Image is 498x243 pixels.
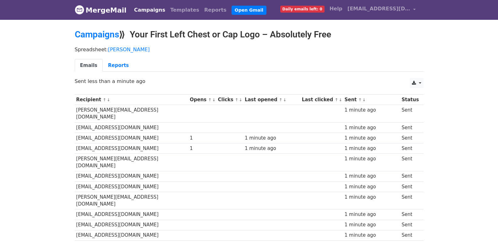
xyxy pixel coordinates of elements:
[75,29,119,40] a: Campaigns
[75,143,189,153] td: [EMAIL_ADDRESS][DOMAIN_NAME]
[300,95,343,105] th: Last clicked
[212,97,216,102] a: ↓
[75,95,189,105] th: Recipient
[400,105,420,123] td: Sent
[232,6,266,15] a: Open Gmail
[344,155,398,163] div: 1 minute ago
[75,59,103,72] a: Emails
[75,181,189,192] td: [EMAIL_ADDRESS][DOMAIN_NAME]
[400,192,420,209] td: Sent
[400,171,420,181] td: Sent
[216,95,243,105] th: Clicks
[103,59,134,72] a: Reports
[75,29,424,40] h2: ⟫ Your First Left Chest or Cap Logo – Absolutely Free
[75,133,189,143] td: [EMAIL_ADDRESS][DOMAIN_NAME]
[75,230,189,240] td: [EMAIL_ADDRESS][DOMAIN_NAME]
[108,47,150,52] a: [PERSON_NAME]
[188,95,216,105] th: Opens
[339,97,342,102] a: ↓
[400,122,420,133] td: Sent
[75,192,189,209] td: [PERSON_NAME][EMAIL_ADDRESS][DOMAIN_NAME]
[280,6,325,13] span: Daily emails left: 0
[344,124,398,131] div: 1 minute ago
[344,107,398,114] div: 1 minute ago
[344,194,398,201] div: 1 minute ago
[400,220,420,230] td: Sent
[239,97,243,102] a: ↓
[168,4,202,16] a: Templates
[335,97,338,102] a: ↑
[400,209,420,220] td: Sent
[348,5,410,13] span: [EMAIL_ADDRESS][DOMAIN_NAME]
[245,145,299,152] div: 1 minute ago
[75,154,189,171] td: [PERSON_NAME][EMAIL_ADDRESS][DOMAIN_NAME]
[190,135,215,142] div: 1
[283,97,287,102] a: ↓
[344,183,398,191] div: 1 minute ago
[75,105,189,123] td: [PERSON_NAME][EMAIL_ADDRESS][DOMAIN_NAME]
[132,4,168,16] a: Campaigns
[208,97,211,102] a: ↑
[344,135,398,142] div: 1 minute ago
[343,95,400,105] th: Sent
[75,122,189,133] td: [EMAIL_ADDRESS][DOMAIN_NAME]
[400,133,420,143] td: Sent
[103,97,106,102] a: ↑
[400,154,420,171] td: Sent
[344,221,398,229] div: 1 minute ago
[107,97,110,102] a: ↓
[202,4,229,16] a: Reports
[279,97,282,102] a: ↑
[75,78,424,85] p: Sent less than a minute ago
[400,143,420,153] td: Sent
[75,209,189,220] td: [EMAIL_ADDRESS][DOMAIN_NAME]
[278,3,327,15] a: Daily emails left: 0
[327,3,345,15] a: Help
[400,181,420,192] td: Sent
[345,3,419,17] a: [EMAIL_ADDRESS][DOMAIN_NAME]
[235,97,238,102] a: ↑
[362,97,366,102] a: ↓
[75,171,189,181] td: [EMAIL_ADDRESS][DOMAIN_NAME]
[75,46,424,53] p: Spreadsheet:
[358,97,362,102] a: ↑
[344,145,398,152] div: 1 minute ago
[400,230,420,240] td: Sent
[243,95,300,105] th: Last opened
[245,135,299,142] div: 1 minute ago
[344,232,398,239] div: 1 minute ago
[75,220,189,230] td: [EMAIL_ADDRESS][DOMAIN_NAME]
[190,145,215,152] div: 1
[344,211,398,218] div: 1 minute ago
[75,5,84,14] img: MergeMail logo
[75,3,127,17] a: MergeMail
[400,95,420,105] th: Status
[344,173,398,180] div: 1 minute ago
